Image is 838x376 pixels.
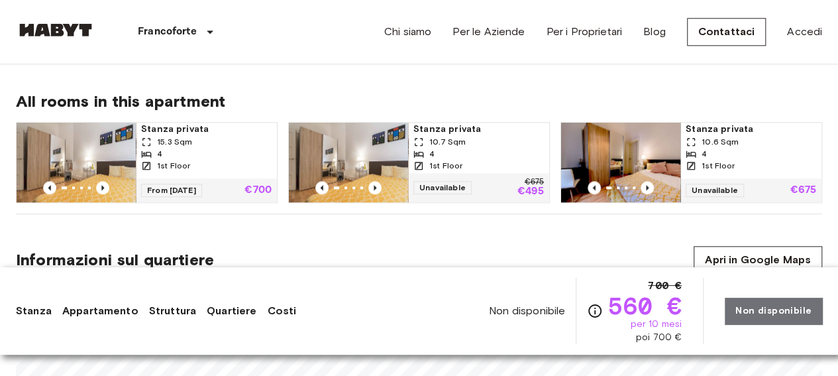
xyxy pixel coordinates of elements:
span: Non disponibile [489,304,565,318]
span: 1st Floor [429,160,462,172]
a: Blog [643,24,666,40]
a: Appartamento [62,303,138,319]
a: Struttura [149,303,196,319]
span: per 10 mesi [630,318,682,331]
p: €675 [525,178,544,186]
span: From [DATE] [141,184,202,197]
p: €700 [244,185,272,196]
span: Stanza privata [686,123,816,136]
span: All rooms in this apartment [16,92,822,111]
button: Previous image [315,181,329,194]
a: Chi siamo [384,24,431,40]
svg: Verifica i dettagli delle spese nella sezione 'Riassunto dei Costi'. Si prega di notare che gli s... [587,303,603,319]
a: Stanza [16,303,52,319]
span: 4 [429,148,435,160]
span: Stanza privata [413,123,544,136]
button: Previous image [641,181,654,194]
a: Quartiere [207,303,256,319]
span: 10.6 Sqm [702,136,739,148]
span: Stanza privata [141,123,272,136]
span: 4 [702,148,707,160]
button: Previous image [96,181,109,194]
span: Unavailable [686,184,744,197]
a: Costi [267,303,296,319]
span: 15.3 Sqm [157,136,192,148]
img: Marketing picture of unit DE-04-040-001-01HF [561,123,680,202]
span: 560 € [608,294,682,318]
a: Contattaci [687,18,766,46]
p: €675 [790,185,816,196]
img: Marketing picture of unit DE-04-040-001-04HF [289,123,408,202]
span: 10.7 Sqm [429,136,466,148]
p: €495 [517,186,544,197]
a: Per le Aziende [452,24,525,40]
a: Apri in Google Maps [694,246,822,274]
img: Marketing picture of unit DE-04-040-001-02HF [17,123,136,202]
span: 4 [157,148,162,160]
span: 1st Floor [157,160,190,172]
p: Francoforte [138,24,197,40]
span: 700 € [648,278,682,294]
a: Marketing picture of unit DE-04-040-001-02HFPrevious imagePrevious imageStanza privata15.3 Sqm41s... [16,122,278,203]
button: Previous image [368,181,382,194]
a: Marketing picture of unit DE-04-040-001-01HFPrevious imagePrevious imageStanza privata10.6 Sqm41s... [560,122,822,203]
button: Previous image [43,181,56,194]
button: Previous image [588,181,601,194]
a: Per i Proprietari [546,24,622,40]
a: Accedi [787,24,822,40]
span: Informazioni sul quartiere [16,250,214,270]
span: Unavailable [413,181,472,194]
span: poi 700 € [636,331,682,344]
a: Marketing picture of unit DE-04-040-001-04HFPrevious imagePrevious imageStanza privata10.7 Sqm41s... [288,122,550,203]
span: 1st Floor [702,160,735,172]
img: Habyt [16,23,95,36]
